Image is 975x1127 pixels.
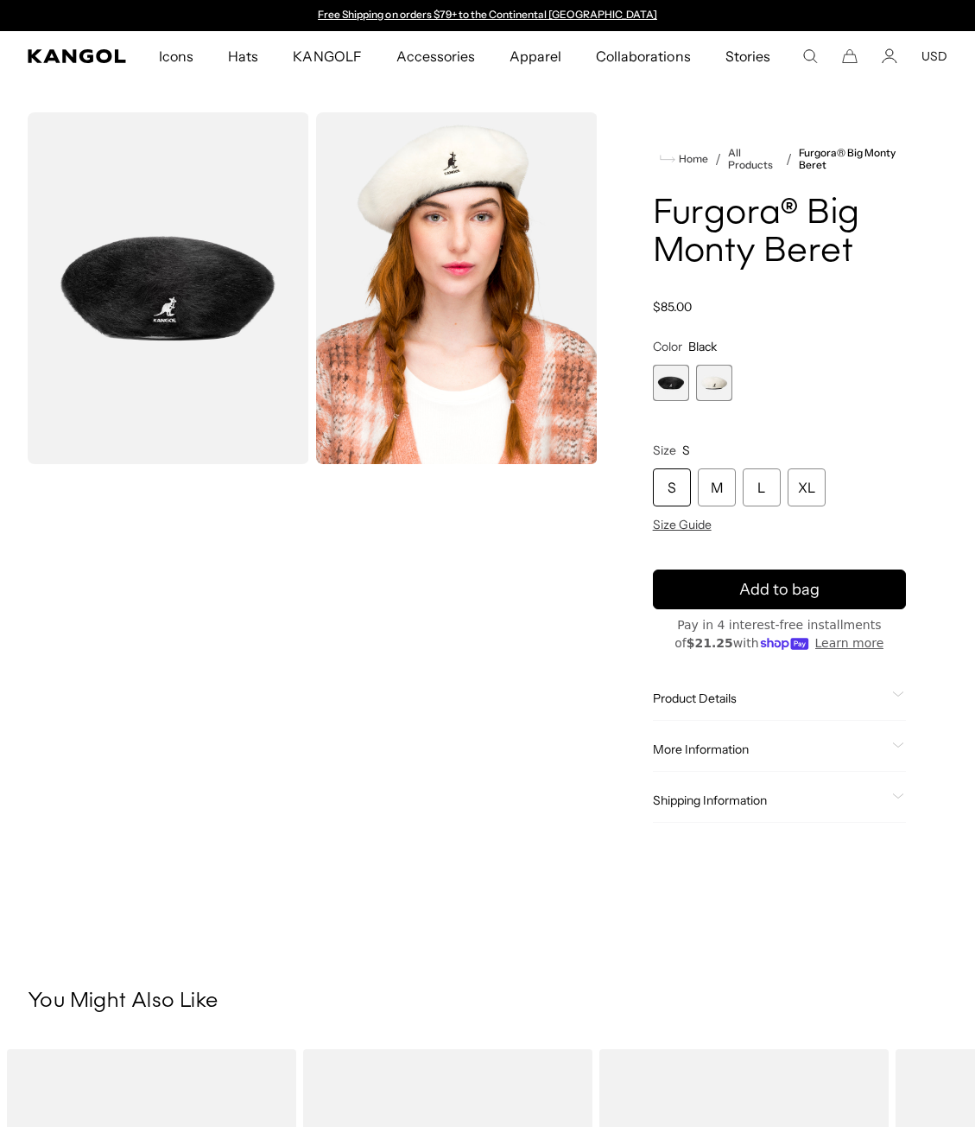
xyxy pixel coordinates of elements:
[318,8,657,21] a: Free Shipping on orders $79+ to the Continental [GEOGRAPHIC_DATA]
[653,299,692,315] span: $85.00
[708,31,788,81] a: Stories
[28,112,309,464] img: color-black
[396,31,475,81] span: Accessories
[653,365,689,401] div: 1 of 2
[159,31,193,81] span: Icons
[228,31,258,81] span: Hats
[28,989,947,1015] h3: You Might Also Like
[28,112,598,464] product-gallery: Gallery Viewer
[653,339,682,354] span: Color
[142,31,211,81] a: Icons
[882,48,897,64] a: Account
[728,147,779,171] a: All Products
[28,49,127,63] a: Kangol
[653,365,689,401] label: Black
[688,339,717,354] span: Black
[653,443,676,458] span: Size
[698,468,736,506] div: M
[725,31,770,81] span: Stories
[660,151,708,167] a: Home
[696,365,732,401] div: 2 of 2
[211,31,275,81] a: Hats
[310,9,666,22] slideshow-component: Announcement bar
[596,31,690,81] span: Collaborations
[310,9,666,22] div: 1 of 2
[739,578,820,602] span: Add to bag
[675,153,708,165] span: Home
[653,570,906,609] button: Add to bag
[379,31,492,81] a: Accessories
[802,48,818,64] summary: Search here
[696,365,732,401] label: Ivory
[310,9,666,22] div: Announcement
[743,468,781,506] div: L
[275,31,378,81] a: KANGOLF
[921,48,947,64] button: USD
[492,31,579,81] a: Apparel
[653,468,691,506] div: S
[579,31,707,81] a: Collaborations
[708,149,721,169] li: /
[653,195,906,271] h1: Furgora® Big Monty Beret
[510,31,561,81] span: Apparel
[842,48,858,64] button: Cart
[653,793,885,808] span: Shipping Information
[653,691,885,706] span: Product Details
[779,149,792,169] li: /
[799,147,906,171] a: Furgora® Big Monty Beret
[316,112,598,464] img: ivory
[653,742,885,757] span: More Information
[653,517,712,532] span: Size Guide
[653,147,906,171] nav: breadcrumbs
[682,443,690,458] span: S
[788,468,826,506] div: XL
[293,31,361,81] span: KANGOLF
